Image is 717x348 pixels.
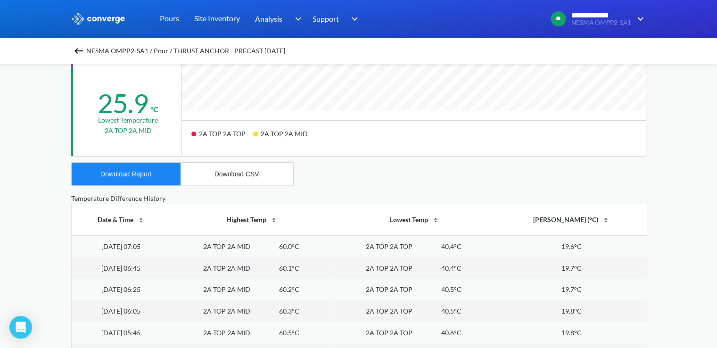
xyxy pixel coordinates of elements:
[496,300,646,322] td: 19.8°C
[72,279,171,300] td: [DATE] 06:25
[346,13,361,25] img: downArrow.svg
[100,170,151,178] div: Download Report
[137,216,145,224] img: sort-icon.svg
[366,306,412,316] div: 2A TOP 2A TOP
[441,306,462,316] div: 40.5°C
[181,163,293,185] button: Download CSV
[72,204,171,235] th: Date & Time
[441,284,462,295] div: 40.5°C
[171,204,333,235] th: Highest Temp
[98,115,158,125] div: Lowest temperature
[333,204,496,235] th: Lowest Temp
[72,322,171,344] td: [DATE] 05:45
[496,279,646,300] td: 19.7°C
[432,216,439,224] img: sort-icon.svg
[366,284,412,295] div: 2A TOP 2A TOP
[73,45,84,57] img: backspace.svg
[441,328,462,338] div: 40.6°C
[496,257,646,279] td: 19.7°C
[496,235,646,257] td: 19.6°C
[98,87,148,119] div: 25.9
[366,263,412,273] div: 2A TOP 2A TOP
[72,257,171,279] td: [DATE] 06:45
[441,241,462,252] div: 40.4°C
[279,328,299,338] div: 60.5°C
[71,13,126,25] img: logo_ewhite.svg
[86,44,285,58] span: NESMA OMPP2-SA1 / Pour / THRUST ANCHOR - PRECAST [DATE]
[214,170,259,178] div: Download CSV
[105,125,152,136] p: 2A TOP 2A MID
[279,306,299,316] div: 60.3°C
[496,322,646,344] td: 19.8°C
[288,13,304,25] img: downArrow.svg
[441,263,462,273] div: 40.4°C
[496,204,646,235] th: [PERSON_NAME] (°C)
[72,163,181,185] button: Download Report
[203,306,250,316] div: 2A TOP 2A MID
[366,328,412,338] div: 2A TOP 2A TOP
[366,241,412,252] div: 2A TOP 2A TOP
[279,241,299,252] div: 60.0°C
[71,193,646,204] div: Temperature Difference History
[270,216,278,224] img: sort-icon.svg
[279,263,299,273] div: 60.1°C
[255,13,282,25] span: Analysis
[313,13,339,25] span: Support
[253,126,315,149] div: 2A TOP 2A MID
[203,263,250,273] div: 2A TOP 2A MID
[203,328,250,338] div: 2A TOP 2A MID
[191,126,253,149] div: 2A TOP 2A TOP
[72,300,171,322] td: [DATE] 06:05
[203,241,250,252] div: 2A TOP 2A MID
[203,284,250,295] div: 2A TOP 2A MID
[571,19,631,26] span: NESMA OMPP2-SA1
[602,216,610,224] img: sort-icon.svg
[72,235,171,257] td: [DATE] 07:05
[279,284,299,295] div: 60.2°C
[9,316,32,339] div: Open Intercom Messenger
[631,13,646,25] img: downArrow.svg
